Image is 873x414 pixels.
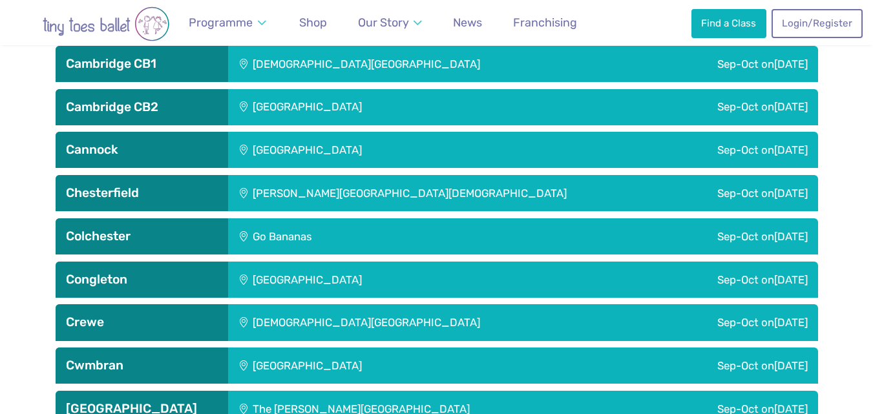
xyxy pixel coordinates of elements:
span: [DATE] [774,143,808,156]
h3: Cwmbran [66,358,218,373]
h3: Cambridge CB2 [66,99,218,115]
span: [DATE] [774,100,808,113]
div: Sep-Oct on [642,46,817,82]
h3: Chesterfield [66,185,218,201]
h3: Congleton [66,272,218,287]
div: Sep-Oct on [562,132,818,168]
div: [GEOGRAPHIC_DATA] [228,347,562,384]
div: Sep-Oct on [500,218,818,254]
div: [DEMOGRAPHIC_DATA][GEOGRAPHIC_DATA] [228,46,642,82]
div: Go Bananas [228,218,500,254]
span: Programme [189,16,253,29]
span: News [453,16,482,29]
span: [DATE] [774,359,808,372]
a: Programme [183,8,272,37]
a: Franchising [507,8,583,37]
div: [GEOGRAPHIC_DATA] [228,89,562,125]
span: [DATE] [774,273,808,286]
div: Sep-Oct on [675,175,817,211]
a: Find a Class [691,9,766,37]
span: Franchising [513,16,577,29]
span: [DATE] [774,57,808,70]
div: Sep-Oct on [562,89,818,125]
div: Sep-Oct on [562,262,818,298]
a: Our Story [352,8,428,37]
a: News [447,8,488,37]
div: [PERSON_NAME][GEOGRAPHIC_DATA][DEMOGRAPHIC_DATA] [228,175,676,211]
span: [DATE] [774,316,808,329]
div: [GEOGRAPHIC_DATA] [228,262,562,298]
div: Sep-Oct on [562,347,818,384]
div: Sep-Oct on [642,304,817,340]
span: Shop [299,16,327,29]
img: tiny toes ballet [16,6,196,41]
h3: Colchester [66,229,218,244]
h3: Cannock [66,142,218,158]
span: Our Story [358,16,409,29]
h3: Crewe [66,315,218,330]
h3: Cambridge CB1 [66,56,218,72]
span: [DATE] [774,230,808,243]
a: Shop [293,8,333,37]
div: [GEOGRAPHIC_DATA] [228,132,562,168]
span: [DATE] [774,187,808,200]
div: [DEMOGRAPHIC_DATA][GEOGRAPHIC_DATA] [228,304,642,340]
a: Login/Register [772,9,862,37]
